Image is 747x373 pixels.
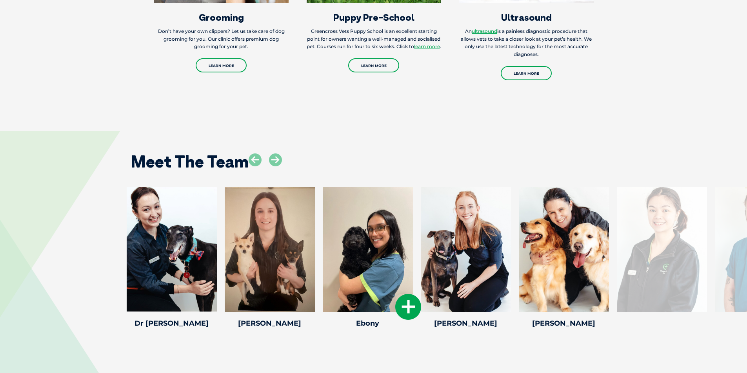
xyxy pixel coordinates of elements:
h4: [PERSON_NAME] [519,320,609,327]
p: Greencross Vets Puppy School is an excellent starting point for owners wanting a well-managed and... [307,27,441,51]
h4: Ebony [323,320,413,327]
h2: Meet The Team [131,153,249,170]
h4: Dr [PERSON_NAME] [127,320,217,327]
a: Learn More [348,58,399,72]
a: Learn More [501,66,552,80]
h4: [PERSON_NAME] [421,320,511,327]
p: Don’t have your own clippers? Let us take care of dog grooming for you. Our clinic offers premium... [154,27,289,51]
a: ultrasound [472,28,497,34]
h4: [PERSON_NAME] [225,320,315,327]
a: learn more [414,43,440,49]
p: An is a painless diagnostic procedure that allows vets to take a closer look at your pet’s health... [459,27,594,59]
h3: Ultrasound [459,13,594,22]
h3: Puppy Pre-School [307,13,441,22]
a: Learn More [196,58,247,72]
h3: Grooming [154,13,289,22]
